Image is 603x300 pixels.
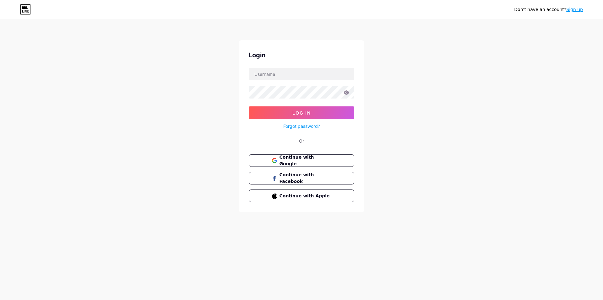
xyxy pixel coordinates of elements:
[280,193,331,199] span: Continue with Apple
[249,190,354,202] button: Continue with Apple
[283,123,320,129] a: Forgot password?
[280,154,331,167] span: Continue with Google
[566,7,583,12] a: Sign up
[514,6,583,13] div: Don't have an account?
[299,138,304,144] div: Or
[249,172,354,184] button: Continue with Facebook
[249,68,354,80] input: Username
[280,172,331,185] span: Continue with Facebook
[292,110,311,116] span: Log In
[249,50,354,60] div: Login
[249,154,354,167] button: Continue with Google
[249,106,354,119] button: Log In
